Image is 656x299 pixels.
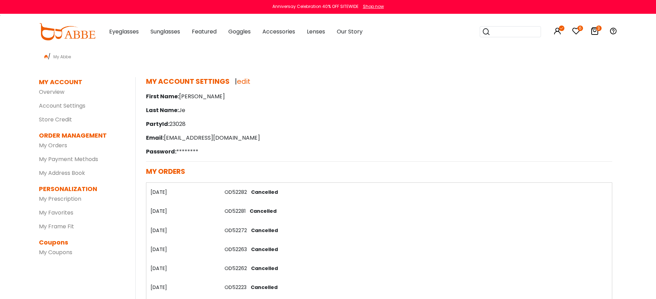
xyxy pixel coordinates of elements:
[51,54,74,60] span: My Abbe
[146,240,220,259] th: [DATE]
[363,3,384,10] div: Shop now
[146,134,164,142] span: Email:
[596,26,602,31] i: 3
[179,92,225,100] font: [PERSON_NAME]
[44,55,48,58] img: home.png
[225,189,247,196] a: OD52282
[225,265,247,272] a: OD52262
[39,141,67,149] a: My Orders
[150,28,180,36] span: Sunglasses
[39,184,125,193] dt: PERSONALIZATION
[39,50,617,61] div: /
[272,3,358,10] div: Anniversay Celebration 40% OFF SITEWIDE
[146,259,220,278] th: [DATE]
[146,77,230,86] span: MY ACCOUNT SETTINGS
[247,208,277,215] span: Cancelled
[572,28,580,36] a: 6
[237,77,250,86] a: edit
[146,92,179,100] span: First Name:
[360,3,384,9] a: Shop now
[146,221,220,240] th: [DATE]
[146,183,220,202] th: [DATE]
[146,148,176,156] span: Password:
[262,28,295,36] span: Accessories
[146,120,169,128] span: PartyId:
[146,202,220,221] th: [DATE]
[146,167,185,176] span: MY ORDERS
[169,120,186,128] font: 23028
[39,23,95,40] img: abbeglasses.com
[39,88,64,96] a: Overview
[248,227,278,234] span: Cancelled
[39,169,85,177] a: My Address Book
[307,28,325,36] span: Lenses
[228,28,251,36] span: Goggles
[248,284,278,291] span: Cancelled
[225,284,247,291] a: OD52223
[235,77,250,86] span: |
[39,209,73,217] a: My Favorites
[39,195,81,203] a: My Prescription
[225,208,246,215] a: OD52281
[248,189,278,196] span: Cancelled
[225,246,247,253] a: OD52263
[146,278,220,297] th: [DATE]
[577,26,583,31] i: 6
[39,77,82,87] dt: MY ACCOUNT
[39,155,98,163] a: My Payment Methods
[248,246,278,253] span: Cancelled
[248,265,278,272] span: Cancelled
[192,28,217,36] span: Featured
[109,28,139,36] span: Eyeglasses
[39,238,125,247] dt: Coupons
[39,116,72,123] a: Store Credit
[39,222,74,230] a: My Frame Fit
[164,134,260,142] font: [EMAIL_ADDRESS][DOMAIN_NAME]
[179,106,185,114] font: Je
[39,131,125,140] dt: ORDER MANAGEMENT
[39,248,72,256] a: My Coupons
[146,106,179,114] span: Last Name:
[225,227,247,234] a: OD52272
[591,28,599,36] a: 3
[39,102,85,110] a: Account Settings
[337,28,363,36] span: Our Story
